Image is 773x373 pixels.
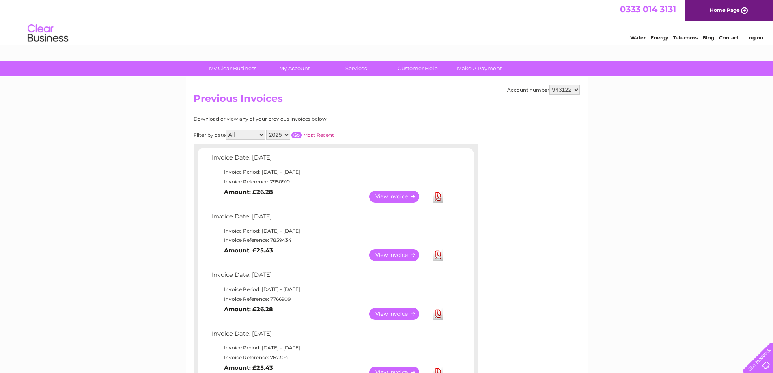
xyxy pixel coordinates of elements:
[210,226,447,236] td: Invoice Period: [DATE] - [DATE]
[210,328,447,343] td: Invoice Date: [DATE]
[210,270,447,285] td: Invoice Date: [DATE]
[210,211,447,226] td: Invoice Date: [DATE]
[210,177,447,187] td: Invoice Reference: 7950910
[303,132,334,138] a: Most Recent
[210,353,447,362] td: Invoice Reference: 7673041
[433,249,443,261] a: Download
[369,308,429,320] a: View
[433,191,443,203] a: Download
[369,249,429,261] a: View
[446,61,513,76] a: Make A Payment
[224,247,273,254] b: Amount: £25.43
[673,34,698,41] a: Telecoms
[224,364,273,371] b: Amount: £25.43
[261,61,328,76] a: My Account
[719,34,739,41] a: Contact
[194,93,580,108] h2: Previous Invoices
[433,308,443,320] a: Download
[620,4,676,14] a: 0333 014 3131
[210,152,447,167] td: Invoice Date: [DATE]
[702,34,714,41] a: Blog
[210,343,447,353] td: Invoice Period: [DATE] - [DATE]
[369,191,429,203] a: View
[210,235,447,245] td: Invoice Reference: 7859434
[630,34,646,41] a: Water
[384,61,451,76] a: Customer Help
[194,116,407,122] div: Download or view any of your previous invoices below.
[27,21,69,46] img: logo.png
[195,4,579,39] div: Clear Business is a trading name of Verastar Limited (registered in [GEOGRAPHIC_DATA] No. 3667643...
[224,188,273,196] b: Amount: £26.28
[210,285,447,294] td: Invoice Period: [DATE] - [DATE]
[507,85,580,95] div: Account number
[323,61,390,76] a: Services
[194,130,407,140] div: Filter by date
[210,294,447,304] td: Invoice Reference: 7766909
[224,306,273,313] b: Amount: £26.28
[746,34,765,41] a: Log out
[199,61,266,76] a: My Clear Business
[650,34,668,41] a: Energy
[210,167,447,177] td: Invoice Period: [DATE] - [DATE]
